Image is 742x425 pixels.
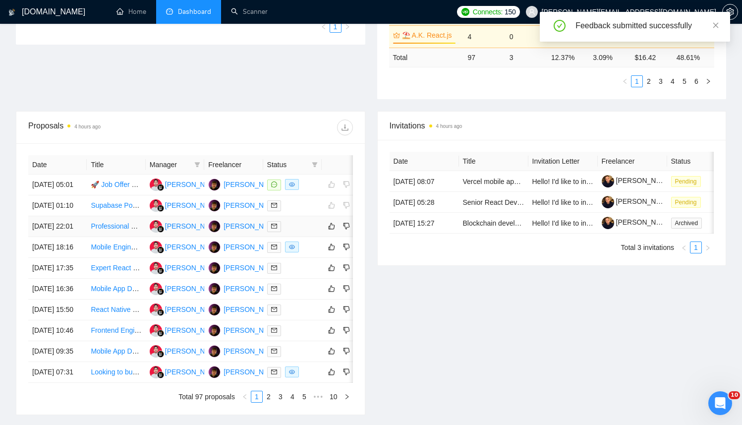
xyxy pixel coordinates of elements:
[208,222,281,230] a: AK[PERSON_NAME]
[655,76,666,87] a: 3
[150,179,162,191] img: AK
[91,222,248,230] a: Professional Mobile App and Website Development
[671,177,705,185] a: Pending
[74,124,101,129] time: 4 hours ago
[91,368,223,376] a: Looking to buy published android+ios apps
[310,391,326,403] span: •••
[326,345,338,357] button: like
[204,155,263,175] th: Freelancer
[87,279,145,300] td: Mobile App Development: Loyalty Points System for Android/iOS
[671,198,705,206] a: Pending
[390,192,459,213] td: [DATE] 05:28
[150,241,162,253] img: AK
[459,192,528,213] td: Senior React Developer Needed for Timed Task Completion
[150,201,222,209] a: AK[PERSON_NAME]
[341,262,352,274] button: dislike
[150,220,162,233] img: AK
[326,391,341,403] li: 10
[621,242,674,253] li: Total 3 invitations
[326,220,338,232] button: like
[598,152,667,171] th: Freelancer
[165,325,222,336] div: [PERSON_NAME]
[330,21,341,32] a: 1
[194,162,200,168] span: filter
[722,4,738,20] button: setting
[589,48,630,67] td: 3.09 %
[208,305,281,313] a: AK[PERSON_NAME]
[87,155,145,175] th: Title
[459,152,528,171] th: Title
[208,347,281,355] a: AK[PERSON_NAME]
[286,391,298,403] li: 4
[690,242,702,253] li: 1
[390,171,459,192] td: [DATE] 08:07
[602,197,673,205] a: [PERSON_NAME]
[150,347,222,355] a: AK[PERSON_NAME]
[165,179,222,190] div: [PERSON_NAME]
[619,75,631,87] button: left
[157,330,164,337] img: gigradar-bm.png
[150,326,222,334] a: AK[PERSON_NAME]
[224,242,281,252] div: [PERSON_NAME]
[344,394,350,400] span: right
[150,180,222,188] a: AK[PERSON_NAME]
[318,21,330,33] button: left
[343,264,350,272] span: dislike
[165,346,222,357] div: [PERSON_NAME]
[208,366,221,378] img: AK
[341,366,352,378] button: dislike
[208,201,281,209] a: AK[PERSON_NAME]
[459,171,528,192] td: Vercel mobile app/ next.js
[91,201,316,209] a: Supabase PostgreSQL Tables & Functions Revision for React Native App
[150,243,222,250] a: AK[PERSON_NAME]
[602,175,614,187] img: c1mYmDOCaDamf-ZPL8tgF0hpyKdEMjNiPaO0o0HDYj2CSCJdK1ixA5wJBhKKji2lCR
[473,6,503,17] span: Connects:
[691,76,702,87] a: 6
[643,76,654,87] a: 2
[702,242,714,253] button: right
[150,324,162,337] img: AK
[342,21,353,33] li: Next Page
[343,222,350,230] span: dislike
[463,25,505,48] td: 4
[341,220,352,232] button: dislike
[389,48,464,67] td: Total
[602,177,673,184] a: [PERSON_NAME]
[708,391,732,415] iframe: Intercom live chat
[224,262,281,273] div: [PERSON_NAME]
[208,304,221,316] img: AK
[528,152,598,171] th: Invitation Letter
[671,219,706,227] a: Archived
[28,300,87,320] td: [DATE] 15:50
[326,304,338,315] button: like
[328,222,335,230] span: like
[208,179,221,191] img: AK
[165,200,222,211] div: [PERSON_NAME]
[643,75,655,87] li: 2
[506,48,547,67] td: 3
[28,258,87,279] td: [DATE] 17:35
[271,348,277,354] span: mail
[312,162,318,168] span: filter
[630,48,672,67] td: $ 16.42
[91,264,245,272] a: Expert React Developer Needed for Website Build
[224,179,281,190] div: [PERSON_NAME]
[341,304,352,315] button: dislike
[157,351,164,358] img: gigradar-bm.png
[224,304,281,315] div: [PERSON_NAME]
[343,368,350,376] span: dislike
[178,7,211,16] span: Dashboard
[705,78,711,84] span: right
[271,244,277,250] span: mail
[267,159,308,170] span: Status
[157,226,164,233] img: gigradar-bm.png
[602,196,614,208] img: c1mYmDOCaDamf-ZPL8tgF0hpyKdEMjNiPaO0o0HDYj2CSCJdK1ixA5wJBhKKji2lCR
[150,159,190,170] span: Manager
[91,326,250,334] a: Frontend Engineer for MultipleChat AI Development
[208,243,281,250] a: AK[PERSON_NAME]
[463,48,505,67] td: 97
[28,120,190,135] div: Proposals
[678,242,690,253] button: left
[681,245,687,251] span: left
[271,306,277,312] span: mail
